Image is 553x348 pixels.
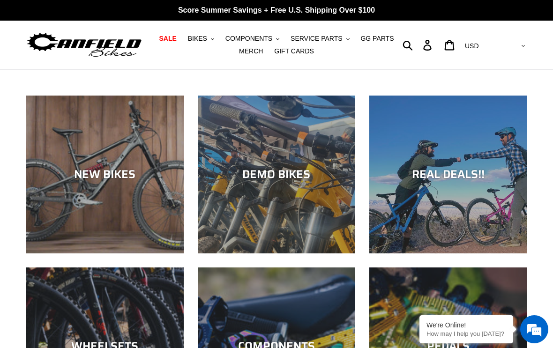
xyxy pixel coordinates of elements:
div: We're Online! [426,321,506,329]
a: MERCH [234,45,268,58]
a: GG PARTS [356,32,398,45]
span: COMPONENTS [225,35,272,43]
a: SALE [154,32,181,45]
div: NEW BIKES [26,168,184,181]
span: SERVICE PARTS [291,35,342,43]
span: SALE [159,35,176,43]
span: GG PARTS [360,35,394,43]
a: GIFT CARDS [269,45,319,58]
span: BIKES [188,35,207,43]
a: REAL DEALS!! [369,96,527,253]
img: Canfield Bikes [26,30,143,60]
span: GIFT CARDS [274,47,314,55]
button: COMPONENTS [221,32,284,45]
a: NEW BIKES [26,96,184,253]
div: REAL DEALS!! [369,168,527,181]
p: How may I help you today? [426,330,506,337]
button: SERVICE PARTS [286,32,354,45]
span: MERCH [239,47,263,55]
button: BIKES [183,32,219,45]
a: DEMO BIKES [198,96,356,253]
div: DEMO BIKES [198,168,356,181]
